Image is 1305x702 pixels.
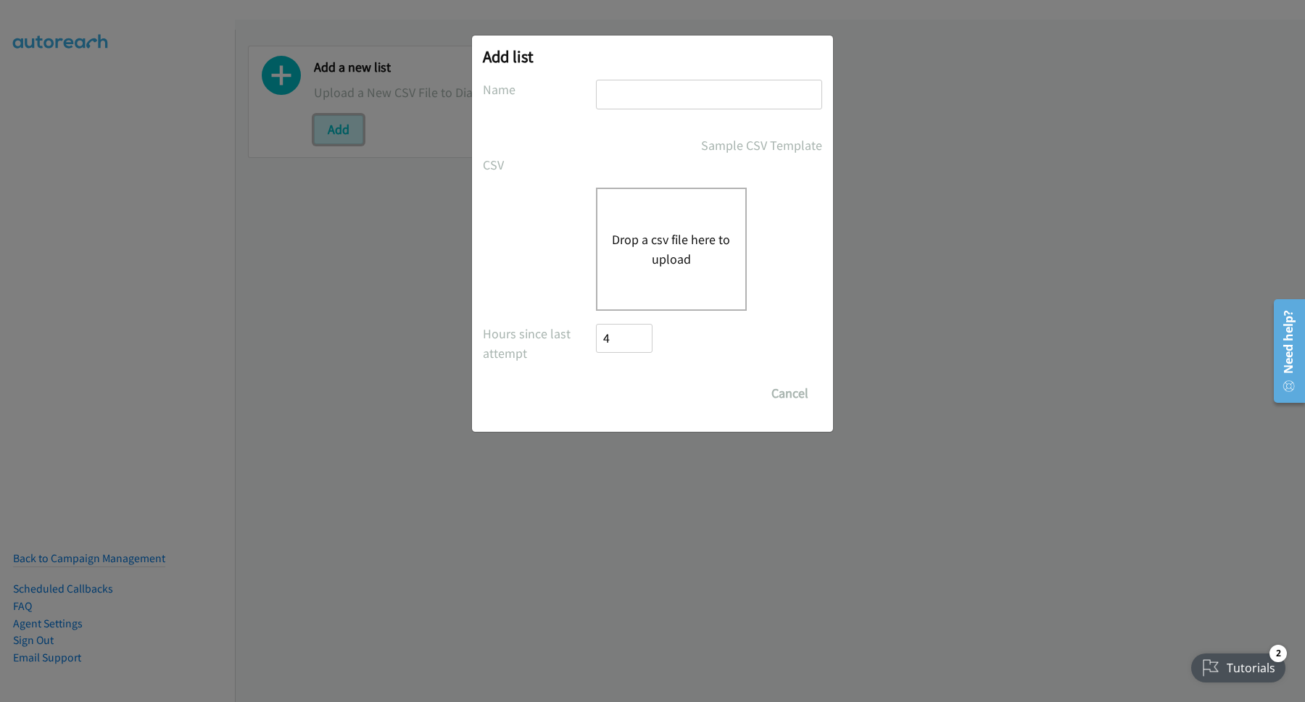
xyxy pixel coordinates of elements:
[701,135,822,155] a: Sample CSV Template
[1182,639,1294,691] iframe: Checklist
[483,80,596,99] label: Name
[483,46,822,67] h2: Add list
[483,324,596,363] label: Hours since last attempt
[758,379,822,408] button: Cancel
[1264,293,1305,409] iframe: Resource Center
[483,155,596,175] label: CSV
[612,230,731,269] button: Drop a csv file here to upload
